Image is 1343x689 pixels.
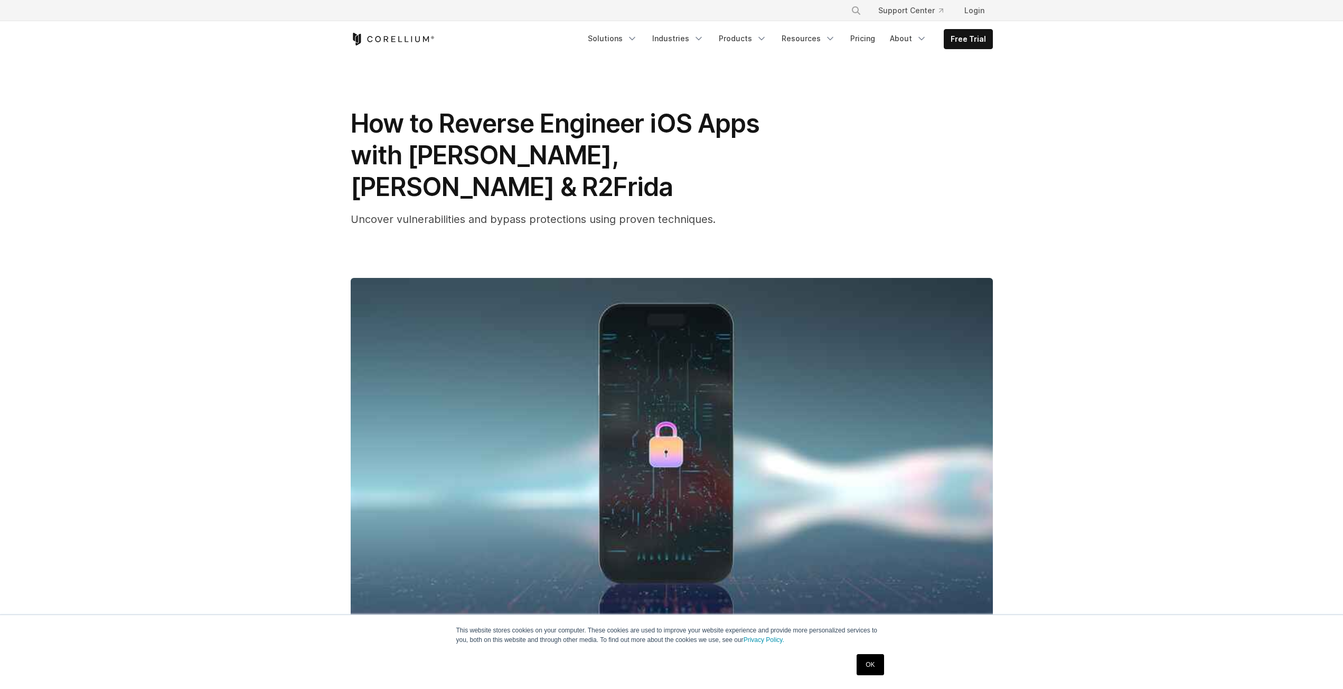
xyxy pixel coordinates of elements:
[351,213,716,226] span: Uncover vulnerabilities and bypass protections using proven techniques.
[956,1,993,20] a: Login
[712,29,773,48] a: Products
[744,636,784,644] a: Privacy Policy.
[847,1,866,20] button: Search
[884,29,933,48] a: About
[581,29,644,48] a: Solutions
[844,29,881,48] a: Pricing
[456,626,887,645] p: This website stores cookies on your computer. These cookies are used to improve your website expe...
[581,29,993,49] div: Navigation Menu
[646,29,710,48] a: Industries
[870,1,952,20] a: Support Center
[351,278,993,639] img: How to Reverse Engineer iOS Apps with Hopper, Ghidra & R2Frida
[351,33,435,45] a: Corellium Home
[838,1,993,20] div: Navigation Menu
[775,29,842,48] a: Resources
[857,654,884,675] a: OK
[351,108,759,202] span: How to Reverse Engineer iOS Apps with [PERSON_NAME], [PERSON_NAME] & R2Frida
[944,30,992,49] a: Free Trial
